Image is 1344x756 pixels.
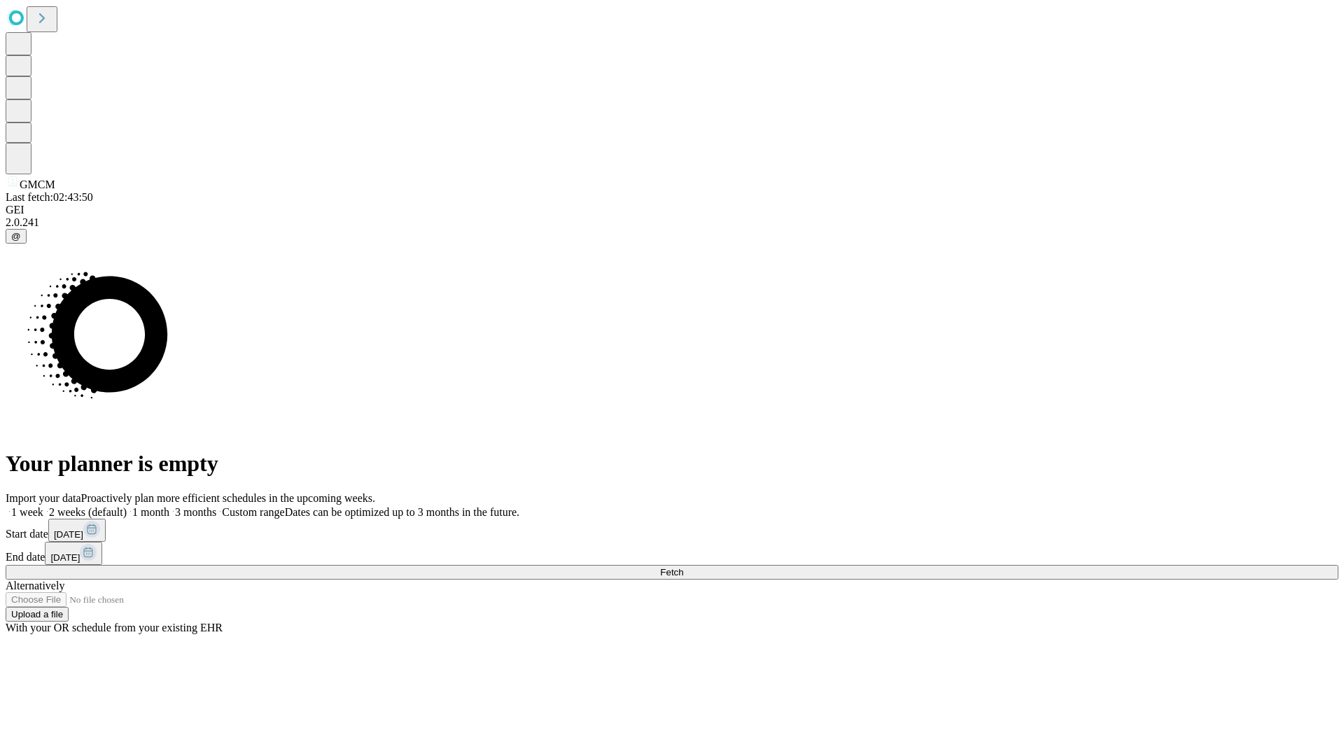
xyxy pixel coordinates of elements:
[175,506,216,518] span: 3 months
[45,542,102,565] button: [DATE]
[50,552,80,563] span: [DATE]
[6,607,69,622] button: Upload a file
[48,519,106,542] button: [DATE]
[49,506,127,518] span: 2 weeks (default)
[6,519,1338,542] div: Start date
[6,542,1338,565] div: End date
[6,580,64,591] span: Alternatively
[285,506,519,518] span: Dates can be optimized up to 3 months in the future.
[11,231,21,241] span: @
[6,216,1338,229] div: 2.0.241
[54,529,83,540] span: [DATE]
[20,178,55,190] span: GMCM
[6,622,223,633] span: With your OR schedule from your existing EHR
[11,506,43,518] span: 1 week
[6,229,27,244] button: @
[81,492,375,504] span: Proactively plan more efficient schedules in the upcoming weeks.
[6,492,81,504] span: Import your data
[6,451,1338,477] h1: Your planner is empty
[6,204,1338,216] div: GEI
[222,506,284,518] span: Custom range
[660,567,683,577] span: Fetch
[6,191,93,203] span: Last fetch: 02:43:50
[6,565,1338,580] button: Fetch
[132,506,169,518] span: 1 month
